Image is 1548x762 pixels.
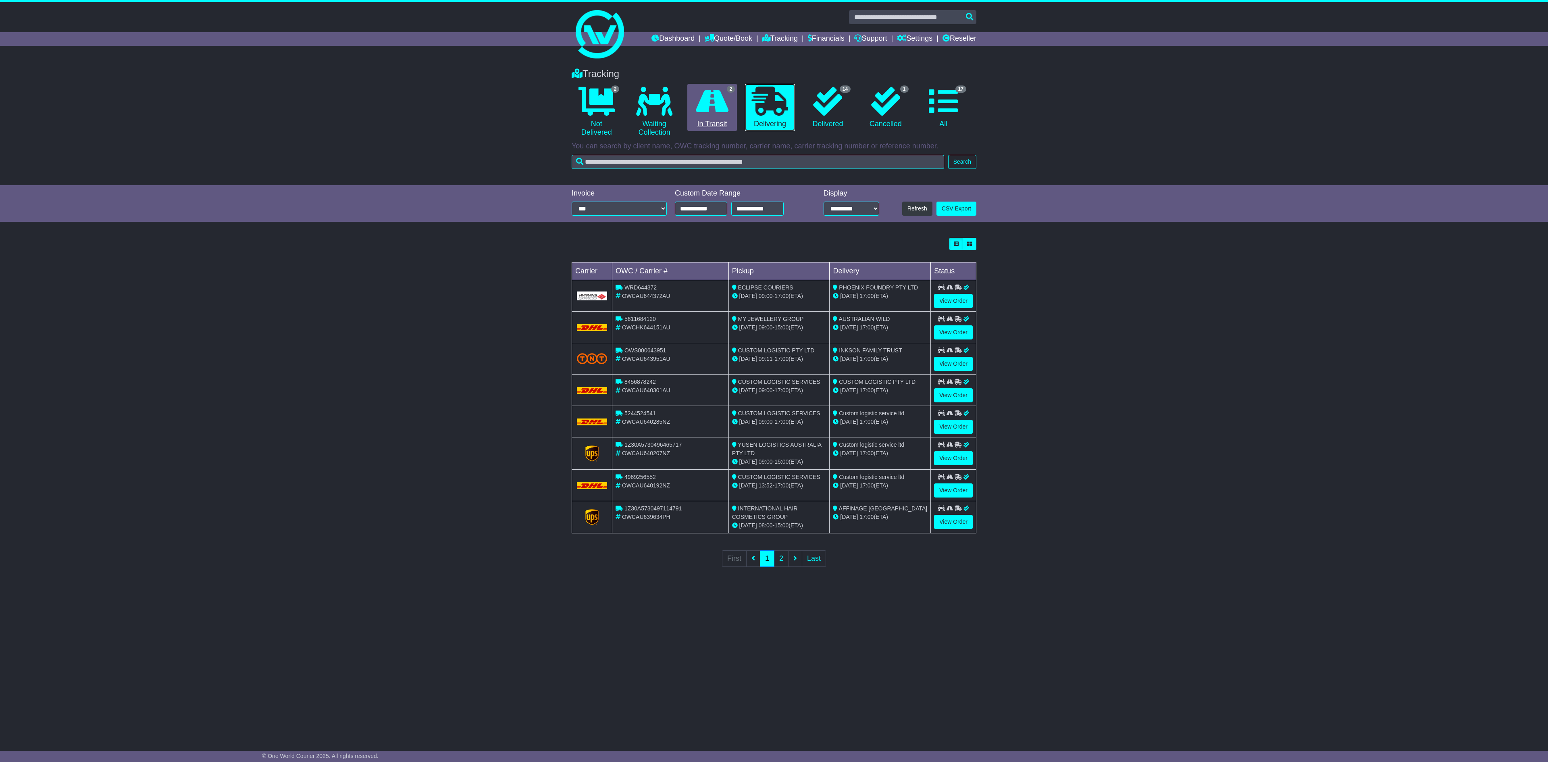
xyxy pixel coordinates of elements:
[738,347,815,354] span: CUSTOM LOGISTIC PTY LTD
[833,418,927,426] div: (ETA)
[622,387,670,393] span: OWCAU640301AU
[732,323,826,332] div: - (ETA)
[577,418,607,425] img: DHL.png
[745,84,795,131] a: Delivering
[859,387,874,393] span: 17:00
[774,550,789,567] a: 2
[955,85,966,93] span: 17
[759,458,773,465] span: 09:00
[839,474,904,480] span: Custom logistic service ltd
[833,292,927,300] div: (ETA)
[859,356,874,362] span: 17:00
[900,85,909,93] span: 1
[854,32,887,46] a: Support
[622,324,670,331] span: OWCHK644151AU
[577,353,607,364] img: TNT_Domestic.png
[624,284,657,291] span: WRD644372
[739,482,757,489] span: [DATE]
[622,514,670,520] span: OWCAU639634PH
[651,32,695,46] a: Dashboard
[824,189,879,198] div: Display
[732,521,826,530] div: - (ETA)
[936,202,976,216] a: CSV Export
[624,410,656,416] span: 5244524541
[948,155,976,169] button: Search
[732,418,826,426] div: - (ETA)
[934,483,973,498] a: View Order
[624,347,666,354] span: OWS000643951
[934,357,973,371] a: View Order
[624,441,682,448] span: 1Z30A5730496465717
[585,446,599,462] img: GetCarrierServiceLogo
[859,293,874,299] span: 17:00
[759,324,773,331] span: 09:00
[839,441,904,448] span: Custom logistic service ltd
[859,418,874,425] span: 17:00
[839,316,890,322] span: AUSTRALIAN WILD
[759,293,773,299] span: 09:00
[739,458,757,465] span: [DATE]
[774,522,789,529] span: 15:00
[859,324,874,331] span: 17:00
[759,387,773,393] span: 09:00
[943,32,976,46] a: Reseller
[934,388,973,402] a: View Order
[624,379,656,385] span: 8456878242
[739,522,757,529] span: [DATE]
[572,84,621,140] a: 2 Not Delivered
[774,387,789,393] span: 17:00
[577,482,607,489] img: DHL.png
[759,482,773,489] span: 13:52
[759,522,773,529] span: 08:00
[624,316,656,322] span: 5611684120
[622,293,670,299] span: OWCAU644372AU
[738,284,793,291] span: ECLIPSE COURIERS
[732,386,826,395] div: - (ETA)
[739,293,757,299] span: [DATE]
[839,347,902,354] span: INKSON FAMILY TRUST
[622,356,670,362] span: OWCAU643951AU
[839,410,904,416] span: Custom logistic service ltd
[739,387,757,393] span: [DATE]
[675,189,804,198] div: Custom Date Range
[833,449,927,458] div: (ETA)
[739,418,757,425] span: [DATE]
[732,292,826,300] div: - (ETA)
[759,418,773,425] span: 09:00
[934,515,973,529] a: View Order
[833,386,927,395] div: (ETA)
[687,84,737,131] a: 2 In Transit
[833,323,927,332] div: (ETA)
[840,85,851,93] span: 14
[727,85,735,93] span: 2
[774,458,789,465] span: 15:00
[833,481,927,490] div: (ETA)
[738,474,820,480] span: CUSTOM LOGISTIC SERVICES
[859,450,874,456] span: 17:00
[568,68,980,80] div: Tracking
[739,324,757,331] span: [DATE]
[840,514,858,520] span: [DATE]
[624,474,656,480] span: 4969256552
[934,420,973,434] a: View Order
[840,293,858,299] span: [DATE]
[739,356,757,362] span: [DATE]
[897,32,932,46] a: Settings
[859,514,874,520] span: 17:00
[572,262,612,280] td: Carrier
[774,356,789,362] span: 17:00
[622,450,670,456] span: OWCAU640207NZ
[572,142,976,151] p: You can search by client name, OWC tracking number, carrier name, carrier tracking number or refe...
[934,294,973,308] a: View Order
[738,316,804,322] span: MY JEWELLERY GROUP
[577,291,607,300] img: GetCarrierServiceLogo
[611,85,620,93] span: 2
[859,482,874,489] span: 17:00
[934,325,973,339] a: View Order
[622,418,670,425] span: OWCAU640285NZ
[738,410,820,416] span: CUSTOM LOGISTIC SERVICES
[840,356,858,362] span: [DATE]
[774,418,789,425] span: 17:00
[738,379,820,385] span: CUSTOM LOGISTIC SERVICES
[624,505,682,512] span: 1Z30A5730497114791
